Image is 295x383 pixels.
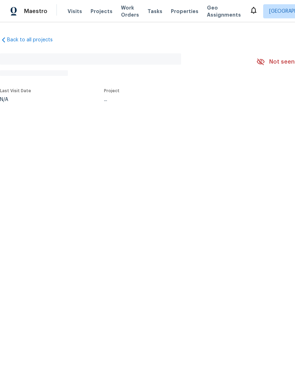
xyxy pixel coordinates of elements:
[121,4,139,18] span: Work Orders
[68,8,82,15] span: Visits
[147,9,162,14] span: Tasks
[91,8,112,15] span: Projects
[207,4,241,18] span: Geo Assignments
[24,8,47,15] span: Maestro
[104,97,240,102] div: ...
[171,8,198,15] span: Properties
[104,89,120,93] span: Project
